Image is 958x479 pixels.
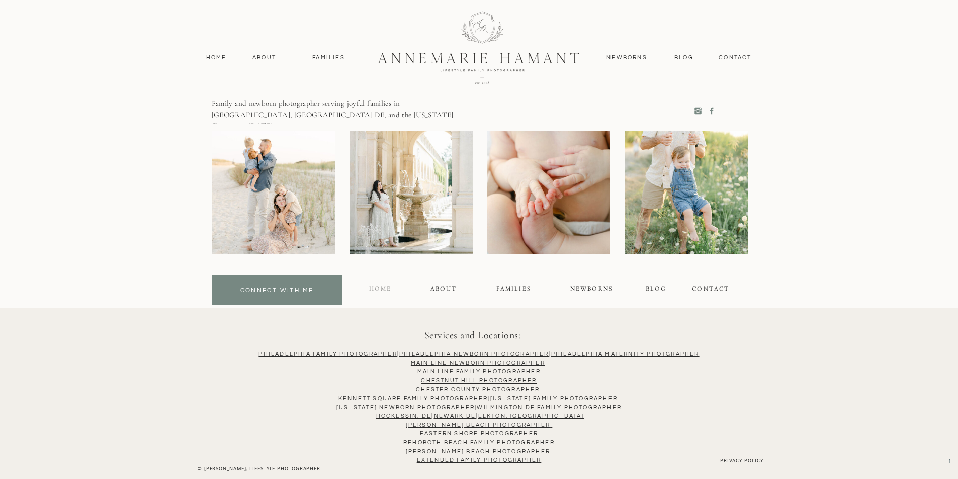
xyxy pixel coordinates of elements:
[421,378,537,384] a: CHESTNUT HILL PHOTOGRAPHER
[430,284,456,296] a: About
[214,285,340,297] a: connect with me
[420,431,538,436] a: Eastern Shore Photographer
[691,284,731,296] a: contact
[672,53,696,62] a: Blog
[490,396,618,401] a: [US_STATE] Family Photographer
[212,98,456,124] p: Family and newborn photographer serving joyful families in [GEOGRAPHIC_DATA], [GEOGRAPHIC_DATA] D...
[306,53,352,62] a: Families
[570,284,614,296] a: NEWBORNS
[258,351,397,357] a: Philadelphia Family Photographer
[369,284,390,296] a: Home
[434,413,476,419] a: Newark DE
[336,405,475,410] a: [US_STATE] NEWBORN PHOTOGRAPHER
[212,72,418,93] p: [PERSON_NAME]
[417,369,541,374] a: Main Line Family PhotograPHER
[603,53,651,62] a: Newborns
[416,387,540,392] a: Chester County PHOTOGRAPHER
[250,53,279,62] a: About
[496,284,530,296] a: FAMILIES
[338,396,488,401] a: Kennett Square Family PhotograPHER
[646,284,665,296] a: blog
[944,449,952,465] a: →
[403,440,555,445] a: ReHOBOTH BEACH FAMILY PHOTOGRAPHER
[477,405,622,410] a: Wilmington DE FAMILY PHOTOGRAPHER
[202,53,231,62] a: Home
[406,422,550,428] a: [PERSON_NAME] Beach Photographer
[551,351,700,357] a: Philadelphia Maternity Photgrapher
[478,413,584,419] a: Elkton, [GEOGRAPHIC_DATA]
[707,457,763,466] a: Privacy Policy
[411,360,545,366] a: MAIN LINE NEWBORN PHOTOGRAPHER
[406,449,550,454] a: [PERSON_NAME] Beach PhotogRAPHER
[376,413,432,419] a: Hockessin, DE
[225,327,720,345] h3: Services and Locations:
[14,350,944,448] p: | | | | | |
[179,465,340,474] div: © [PERSON_NAME], Lifestyle PhotographER
[714,53,757,62] a: contact
[399,351,549,357] a: Philadelphia NEWBORN PHOTOGRAPHER
[417,457,542,463] a: Extended Family PHotographer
